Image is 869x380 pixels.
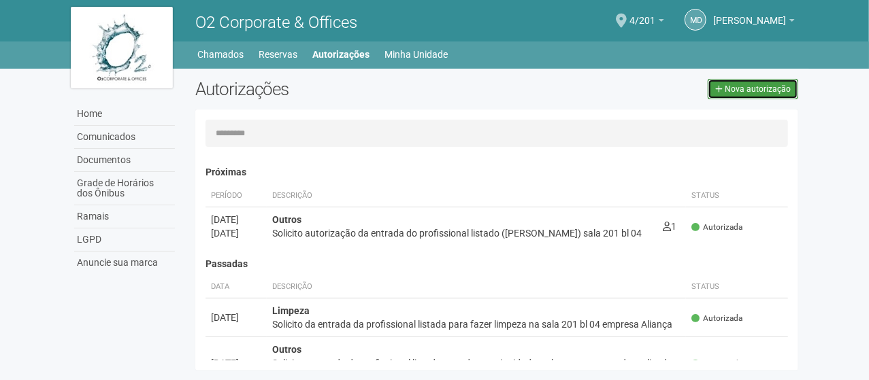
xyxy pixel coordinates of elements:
span: O2 Corporate & Offices [195,13,357,32]
a: Nova autorização [708,79,798,99]
a: 4/201 [629,17,664,28]
a: Anuncie sua marca [74,252,175,274]
th: Descrição [267,276,687,298]
strong: Outros [272,344,301,355]
th: Status [686,276,788,298]
span: Nova autorização [725,84,791,94]
div: [DATE] [211,356,261,370]
a: Chamados [198,45,244,64]
div: [DATE] [211,226,261,240]
span: 1 [663,221,676,232]
div: Solicito da entrada da profissional listada para fazer limpeza na sala 201 bl 04 empresa Aliança [272,317,681,331]
strong: Outros [272,214,301,225]
h4: Passadas [206,259,789,269]
a: Autorizações [313,45,370,64]
strong: Limpeza [272,305,310,316]
th: Status [686,185,788,207]
div: [DATE] [211,213,261,226]
th: Data [206,276,267,298]
a: LGPD [74,228,175,252]
img: logo.jpg [71,7,173,88]
span: Autorizada [691,313,742,324]
th: Período [206,185,267,207]
a: Ramais [74,205,175,228]
a: Home [74,103,175,126]
a: Md [685,9,706,31]
span: Marcelo de Andrade Ferreira [713,2,786,26]
span: Autorizada [691,358,742,370]
a: [PERSON_NAME] [713,17,795,28]
a: Documentos [74,149,175,172]
span: 4/201 [629,2,655,26]
h2: Autorizações [195,79,487,99]
div: [DATE] [211,311,261,324]
h4: Próximas [206,167,789,177]
a: Reservas [259,45,298,64]
a: Comunicados [74,126,175,149]
th: Descrição [267,185,658,207]
span: Autorizada [691,222,742,233]
div: Solicito autorização da entrada do profissional listado ([PERSON_NAME]) sala 201 bl 04 [272,226,653,240]
a: Grade de Horários dos Ônibus [74,172,175,205]
a: Minha Unidade [385,45,448,64]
